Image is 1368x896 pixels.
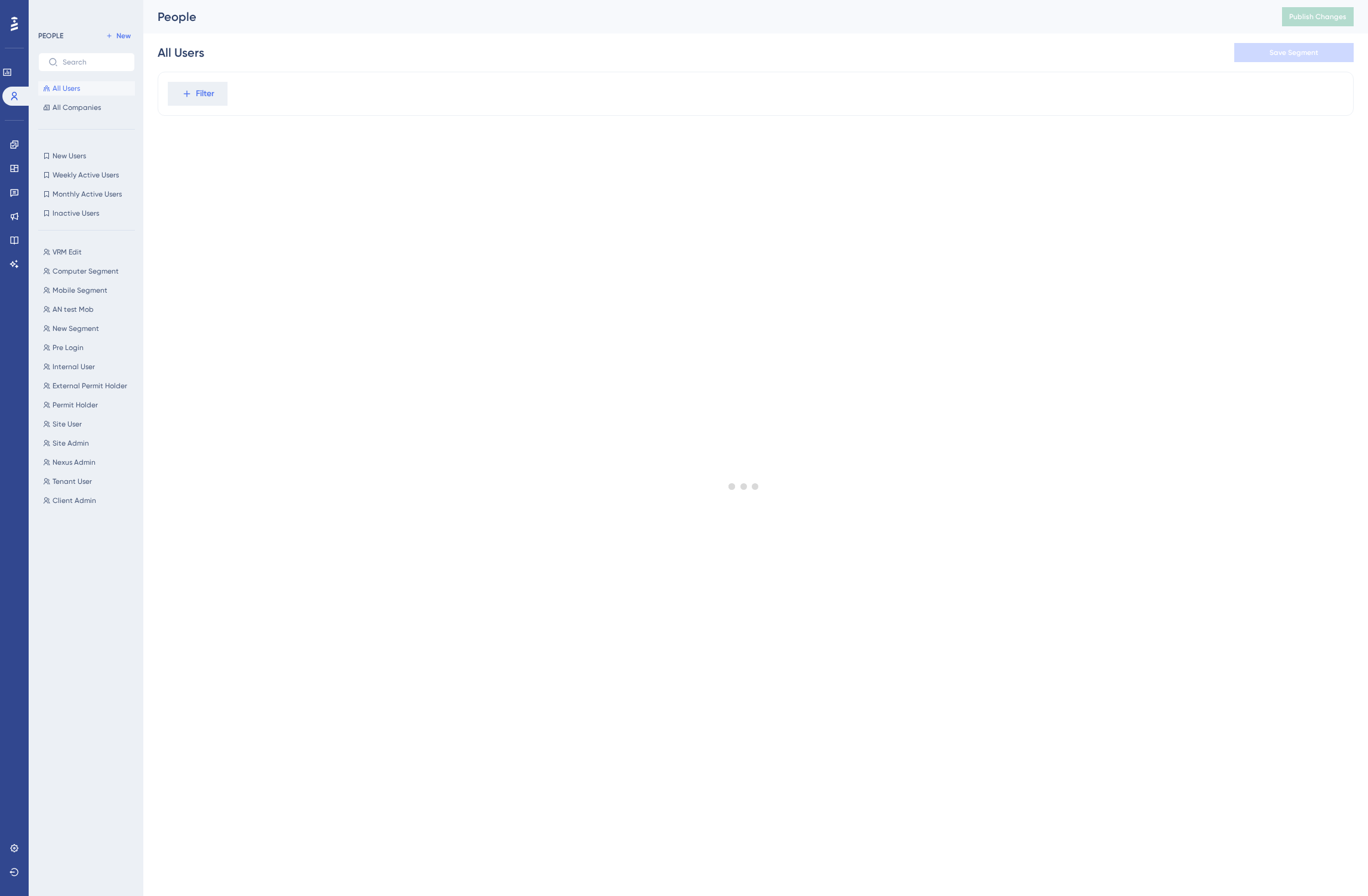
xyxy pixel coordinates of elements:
span: All Users [53,84,80,93]
button: External Permit Holder [38,379,142,393]
button: Tenant User [38,474,142,489]
span: Site User [53,419,82,429]
span: Computer Segment [53,266,119,276]
span: Save Segment [1269,48,1318,57]
button: All Users [38,81,135,96]
span: Client Admin [53,496,96,505]
div: All Users [158,44,204,61]
span: Pre Login [53,343,84,352]
button: New [102,29,135,43]
button: Monthly Active Users [38,187,135,201]
span: Internal User [53,362,95,372]
span: AN test Mob [53,305,94,314]
span: Mobile Segment [53,286,107,295]
button: Pre Login [38,340,142,355]
span: New Segment [53,324,99,333]
button: Inactive Users [38,206,135,220]
button: Save Segment [1234,43,1354,62]
button: All Companies [38,100,135,115]
div: People [158,8,1252,25]
span: External Permit Holder [53,381,127,391]
span: Tenant User [53,477,92,486]
span: Weekly Active Users [53,170,119,180]
button: Computer Segment [38,264,142,278]
span: VRM Edit [53,247,82,257]
span: Inactive Users [53,208,99,218]
span: New [116,31,131,41]
button: Site User [38,417,142,431]
button: Nexus Admin [38,455,142,470]
button: New Segment [38,321,142,336]
button: Internal User [38,360,142,374]
button: AN test Mob [38,302,142,317]
button: New Users [38,149,135,163]
span: All Companies [53,103,101,112]
span: Monthly Active Users [53,189,122,199]
button: Publish Changes [1282,7,1354,26]
button: Site Admin [38,436,142,450]
span: Publish Changes [1289,12,1347,22]
span: New Users [53,151,86,161]
div: PEOPLE [38,31,63,41]
span: Permit Holder [53,400,98,410]
span: Nexus Admin [53,458,96,467]
button: VRM Edit [38,245,142,259]
span: Site Admin [53,438,89,448]
button: Permit Holder [38,398,142,412]
button: Mobile Segment [38,283,142,297]
button: Weekly Active Users [38,168,135,182]
button: Client Admin [38,493,142,508]
input: Search [63,58,125,66]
